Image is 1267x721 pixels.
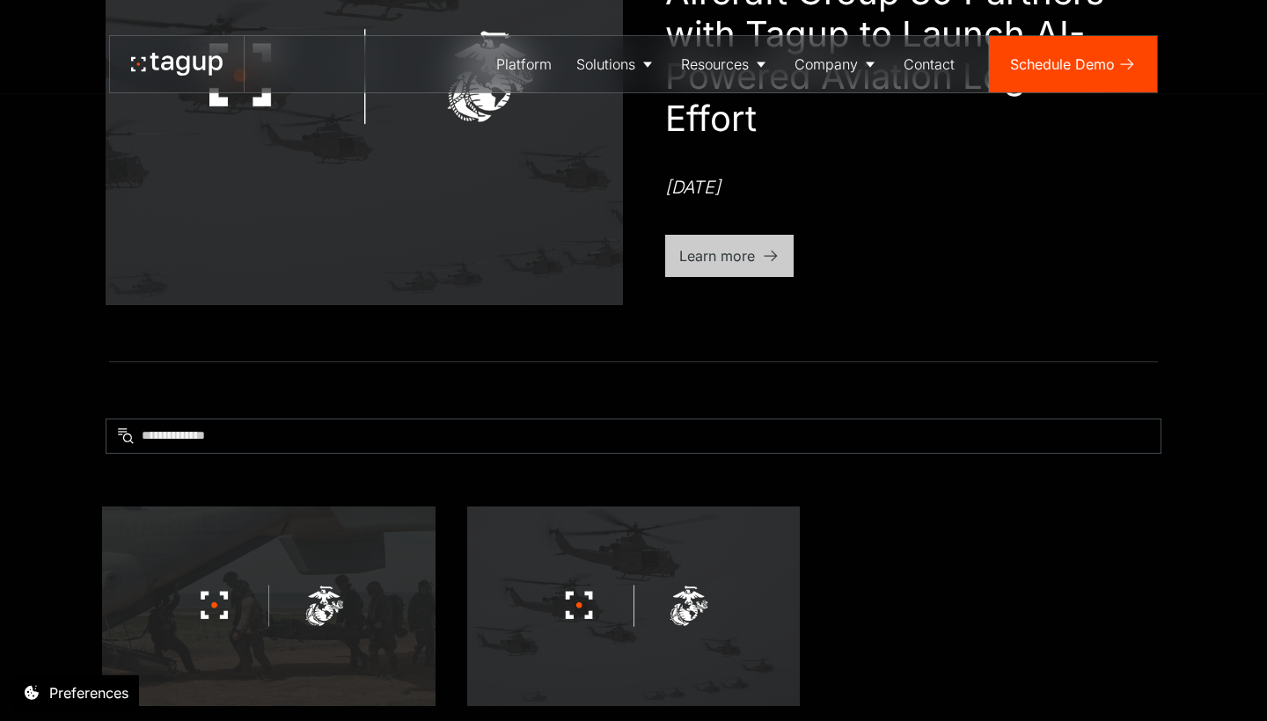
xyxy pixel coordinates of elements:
[564,36,669,92] a: Solutions
[484,36,564,92] a: Platform
[681,54,749,75] div: Resources
[989,36,1157,92] a: Schedule Demo
[665,235,794,277] a: Learn more
[496,54,552,75] div: Platform
[669,36,782,92] a: Resources
[106,419,1161,454] form: Resources
[1010,54,1115,75] div: Schedule Demo
[904,54,955,75] div: Contact
[795,54,858,75] div: Company
[679,245,755,266] div: Learn more
[891,36,967,92] a: Contact
[49,682,128,703] div: Preferences
[782,36,891,92] a: Company
[665,175,721,200] div: [DATE]
[576,54,635,75] div: Solutions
